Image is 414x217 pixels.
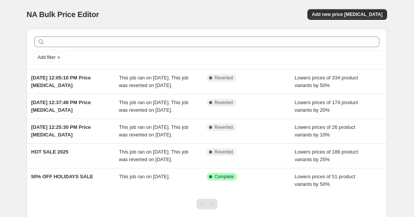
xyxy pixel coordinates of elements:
[119,149,189,162] span: This job ran on [DATE]. This job was reverted on [DATE].
[38,54,55,60] span: Add filter
[312,11,383,17] span: Add new price [MEDICAL_DATA]
[31,100,91,113] span: [DATE] 12:37:48 PM Price [MEDICAL_DATA]
[295,124,356,138] span: Lowers prices of 26 product variants by 10%
[34,53,65,62] button: Add filter
[31,75,91,88] span: [DATE] 12:05:10 PM Price [MEDICAL_DATA]
[295,149,358,162] span: Lowers prices of 186 product variants by 25%
[119,174,170,179] span: This job ran on [DATE].
[214,75,233,81] span: Reverted
[295,75,358,88] span: Lowers prices of 334 product variants by 50%
[119,124,189,138] span: This job ran on [DATE]. This job was reverted on [DATE].
[214,124,233,130] span: Reverted
[307,9,387,20] button: Add new price [MEDICAL_DATA]
[27,10,99,19] span: NA Bulk Price Editor
[197,199,217,209] nav: Pagination
[31,174,93,179] span: 50% OFF HOLIDAYS SALE
[31,149,68,155] span: HOT SALE 2025
[119,75,189,88] span: This job ran on [DATE]. This job was reverted on [DATE].
[214,174,234,180] span: Complete
[295,174,356,187] span: Lowers prices of 51 product variants by 50%
[119,100,189,113] span: This job ran on [DATE]. This job was reverted on [DATE].
[214,149,233,155] span: Reverted
[295,100,358,113] span: Lowers prices of 174 product variants by 20%
[31,124,91,138] span: [DATE] 12:25:30 PM Price [MEDICAL_DATA]
[214,100,233,106] span: Reverted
